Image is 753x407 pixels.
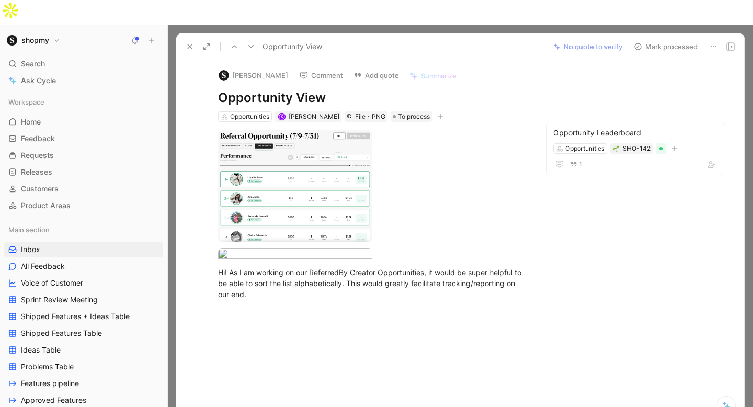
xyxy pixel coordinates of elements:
a: Ideas Table [4,342,163,358]
span: Customers [21,184,59,194]
span: Problems Table [21,361,74,372]
div: Opportunities [565,143,604,154]
div: Search [4,56,163,72]
span: Inbox [21,244,40,255]
div: Main section [4,222,163,238]
a: Problems Table [4,359,163,375]
span: Voice of Customer [21,278,83,288]
a: Sprint Review Meeting [4,292,163,308]
a: Voice of Customer [4,275,163,291]
button: 1 [568,159,585,170]
img: shopmy [7,35,17,46]
a: All Feedback [4,258,163,274]
div: File・PNG [355,111,385,122]
span: Releases [21,167,52,177]
img: 🌱 [613,145,619,152]
div: To process [391,111,432,122]
div: Hi! As I am working on our ReferredBy Creator Opportunities, it would be super helpful to be able... [218,267,527,300]
div: Workspace [4,94,163,110]
span: Search [21,58,45,70]
span: Feedback [21,133,55,144]
div: K [279,114,284,119]
img: Screenshot 2025-08-21 at 12.03.53 PM.png [218,248,372,263]
button: Add quote [349,68,404,83]
span: Main section [8,224,50,235]
h1: shopmy [21,36,49,45]
a: Inbox [4,242,163,257]
a: Requests [4,148,163,163]
button: No quote to verify [549,39,627,54]
a: Shipped Features + Ideas Table [4,309,163,324]
a: Shipped Features Table [4,325,163,341]
button: 🌱 [612,145,620,152]
span: Summarize [421,71,457,81]
span: Shipped Features Table [21,328,102,338]
span: [PERSON_NAME] [289,112,339,120]
span: 1 [579,161,583,167]
span: Sprint Review Meeting [21,295,98,305]
a: Product Areas [4,198,163,213]
span: Ask Cycle [21,74,56,87]
span: Requests [21,150,54,161]
a: Home [4,114,163,130]
span: Product Areas [21,200,71,211]
div: SHO-142 [623,143,651,154]
span: All Feedback [21,261,65,272]
h1: Opportunity View [218,89,527,106]
span: Approved Features [21,395,86,405]
button: logo[PERSON_NAME] [214,67,293,83]
span: Features pipeline [21,378,79,389]
img: logo [219,70,229,81]
span: To process [398,111,430,122]
span: Workspace [8,97,44,107]
div: Opportunities [230,111,269,122]
img: Screenshot 2025-08-19 at 4.09.22 PM.png [218,130,372,242]
span: Opportunity View [263,40,322,53]
a: Releases [4,164,163,180]
button: shopmyshopmy [4,33,63,48]
button: Comment [295,68,348,83]
button: Summarize [405,69,461,83]
span: Ideas Table [21,345,61,355]
div: Opportunity Leaderboard [553,127,717,139]
a: Feedback [4,131,163,146]
span: Shipped Features + Ideas Table [21,311,130,322]
span: Home [21,117,41,127]
a: Customers [4,181,163,197]
a: Ask Cycle [4,73,163,88]
a: Features pipeline [4,376,163,391]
